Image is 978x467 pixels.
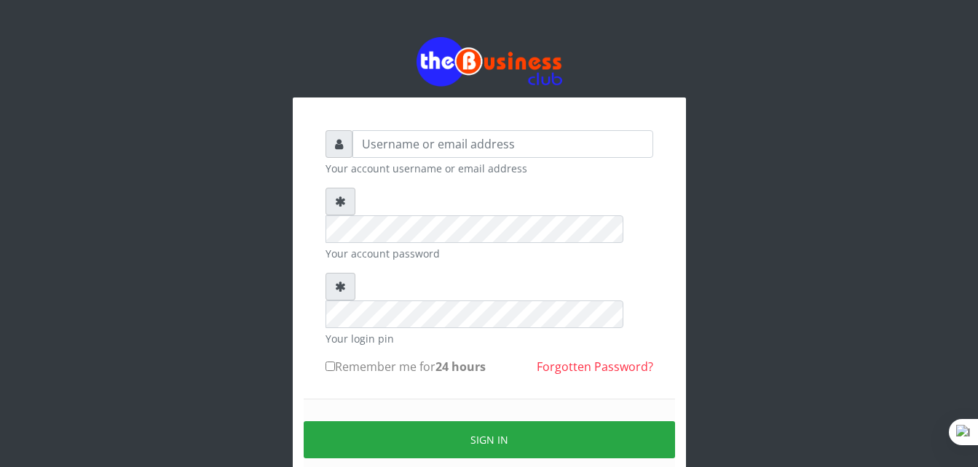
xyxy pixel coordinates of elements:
button: Sign in [304,421,675,458]
small: Your account username or email address [326,161,653,176]
small: Your login pin [326,331,653,346]
label: Remember me for [326,358,486,375]
a: Forgotten Password? [537,359,653,375]
input: Username or email address [352,130,653,158]
small: Your account password [326,246,653,261]
b: 24 hours [435,359,486,375]
input: Remember me for24 hours [326,362,335,371]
